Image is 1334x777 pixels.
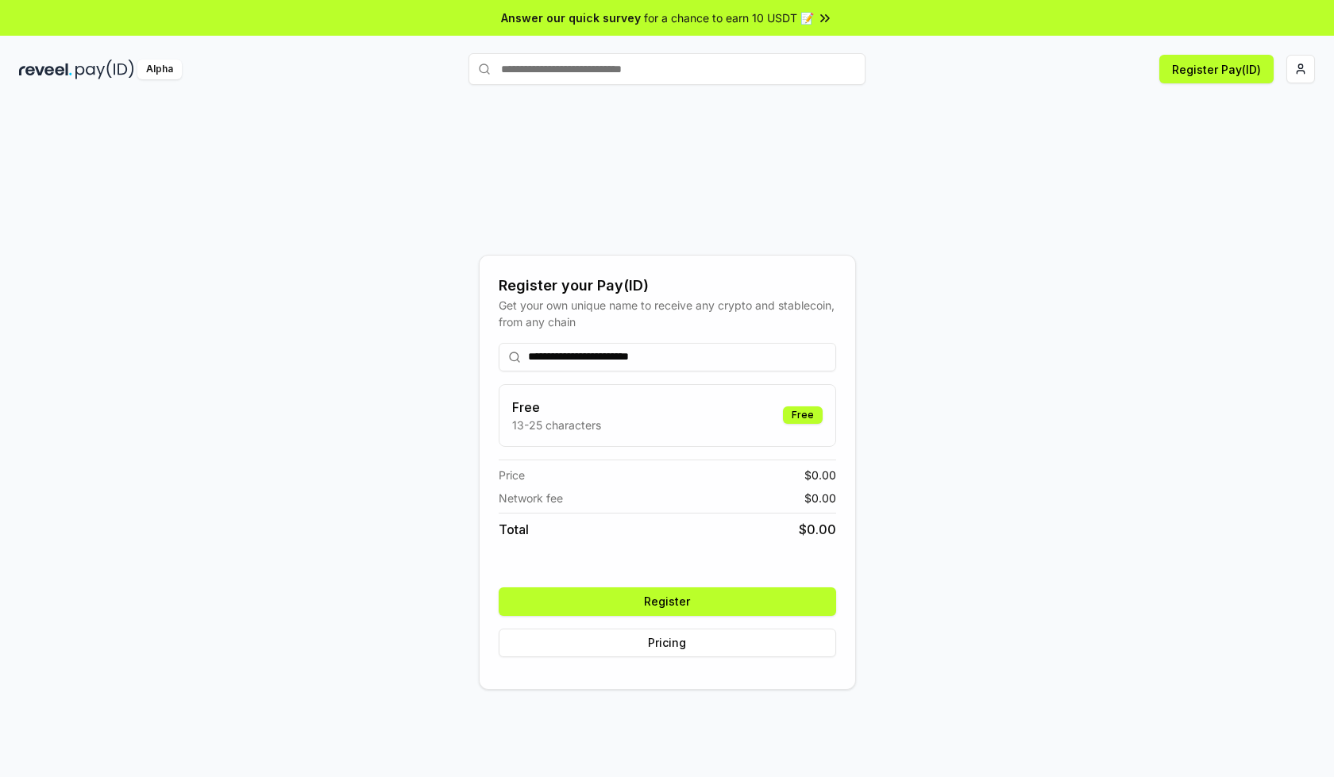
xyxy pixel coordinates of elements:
span: Network fee [499,490,563,506]
div: Free [783,406,823,424]
span: Price [499,467,525,483]
span: $ 0.00 [799,520,836,539]
span: $ 0.00 [804,467,836,483]
img: reveel_dark [19,60,72,79]
p: 13-25 characters [512,417,601,433]
span: for a chance to earn 10 USDT 📝 [644,10,814,26]
button: Register [499,587,836,616]
button: Pricing [499,629,836,657]
div: Alpha [137,60,182,79]
div: Register your Pay(ID) [499,275,836,297]
img: pay_id [75,60,134,79]
h3: Free [512,398,601,417]
span: $ 0.00 [804,490,836,506]
div: Get your own unique name to receive any crypto and stablecoin, from any chain [499,297,836,330]
span: Answer our quick survey [501,10,641,26]
span: Total [499,520,529,539]
button: Register Pay(ID) [1159,55,1274,83]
